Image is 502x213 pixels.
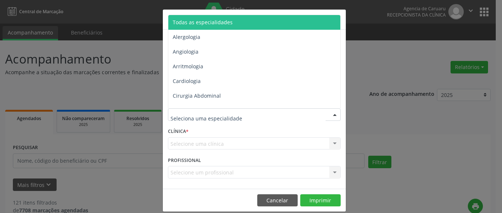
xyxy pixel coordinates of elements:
[257,194,298,207] button: Cancelar
[173,63,203,70] span: Arritmologia
[173,92,221,99] span: Cirurgia Abdominal
[173,107,218,114] span: Cirurgia Bariatrica
[168,155,201,166] label: PROFISSIONAL
[331,10,346,28] button: Close
[173,19,233,26] span: Todas as especialidades
[300,194,341,207] button: Imprimir
[171,111,326,126] input: Seleciona uma especialidade
[168,15,252,24] h5: Relatório de agendamentos
[173,48,198,55] span: Angiologia
[168,126,189,137] label: CLÍNICA
[173,33,200,40] span: Alergologia
[173,77,201,84] span: Cardiologia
